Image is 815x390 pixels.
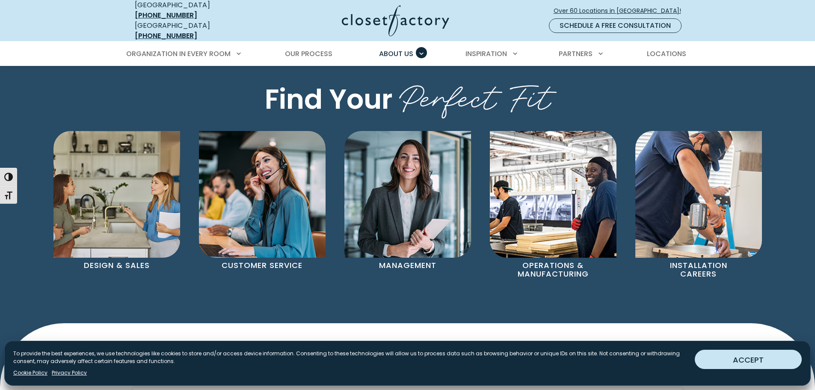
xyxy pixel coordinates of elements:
[490,131,616,258] img: Manufacturer at Closet Factory
[549,18,682,33] a: Schedule a Free Consultation
[342,5,449,36] img: Closet Factory Logo
[335,131,480,274] a: Manager at Closet Factory Management
[480,131,626,282] a: Manufacturer at Closet Factory Operations & Manufacturing
[265,80,393,119] span: Find Your
[69,258,164,274] p: Design & Sales
[53,131,180,258] img: Designer at Closet Factory
[190,131,335,274] a: Customer Service Employee at Closet Factory Customer Service
[635,131,762,258] img: Installation employee at Closet Factory
[424,333,606,383] span: Opportunities
[506,258,601,282] p: Operations & Manufacturing
[52,369,87,377] a: Privacy Policy
[554,6,688,15] span: Over 60 Locations in [GEOGRAPHIC_DATA]!
[199,131,326,258] img: Customer Service Employee at Closet Factory
[135,10,197,20] a: [PHONE_NUMBER]
[13,369,47,377] a: Cookie Policy
[559,49,593,59] span: Partners
[360,258,455,274] p: Management
[126,49,231,59] span: Organization in Every Room
[553,3,688,18] a: Over 60 Locations in [GEOGRAPHIC_DATA]!
[647,49,686,59] span: Locations
[695,350,802,369] button: ACCEPT
[399,69,551,119] span: Perfect Fit
[285,49,332,59] span: Our Process
[135,21,259,41] div: [GEOGRAPHIC_DATA]
[120,42,695,66] nav: Primary Menu
[135,31,197,41] a: [PHONE_NUMBER]
[626,131,771,282] a: Installation employee at Closet Factory Installation Careers
[651,258,746,282] p: Installation Careers
[44,131,190,274] a: Designer at Closet Factory Design & Sales
[344,131,471,258] img: Manager at Closet Factory
[215,258,310,274] p: Customer Service
[465,49,507,59] span: Inspiration
[13,350,688,365] p: To provide the best experiences, we use technologies like cookies to store and/or access device i...
[379,49,413,59] span: About Us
